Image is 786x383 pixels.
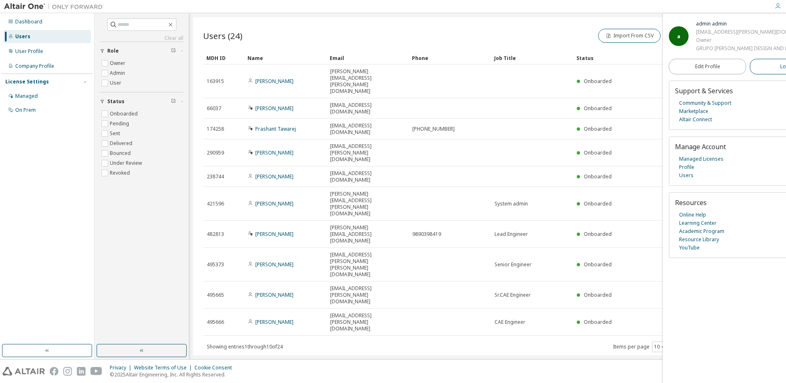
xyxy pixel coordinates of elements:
[4,2,107,11] img: Altair One
[679,227,724,235] a: Academic Program
[330,191,405,217] span: [PERSON_NAME][EMAIL_ADDRESS][PERSON_NAME][DOMAIN_NAME]
[330,285,405,305] span: [EMAIL_ADDRESS][PERSON_NAME][DOMAIN_NAME]
[110,129,122,138] label: Sent
[255,231,294,238] a: [PERSON_NAME]
[330,51,405,65] div: Email
[584,318,612,325] span: Onboarded
[110,138,134,148] label: Delivered
[330,68,405,95] span: [PERSON_NAME][EMAIL_ADDRESS][PERSON_NAME][DOMAIN_NAME]
[494,51,570,65] div: Job Title
[679,155,724,163] a: Managed Licenses
[330,122,405,136] span: [EMAIL_ADDRESS][DOMAIN_NAME]
[495,201,528,207] span: System admin
[584,78,612,85] span: Onboarded
[207,261,224,268] span: 495373
[110,109,139,119] label: Onboarded
[584,173,612,180] span: Onboarded
[584,125,612,132] span: Onboarded
[15,48,43,55] div: User Profile
[675,142,726,151] span: Manage Account
[207,292,224,298] span: 495665
[90,367,102,376] img: youtube.svg
[412,231,441,238] span: 9890398419
[110,78,123,88] label: User
[495,231,528,238] span: Lead Engineer
[110,365,134,371] div: Privacy
[15,93,38,99] div: Managed
[584,261,612,268] span: Onboarded
[100,92,183,111] button: Status
[675,86,733,95] span: Support & Services
[255,318,294,325] a: [PERSON_NAME]
[255,105,294,112] a: [PERSON_NAME]
[15,18,42,25] div: Dashboard
[330,102,405,115] span: [EMAIL_ADDRESS][DOMAIN_NAME]
[495,292,531,298] span: Sr.CAE Engineer
[613,341,667,352] span: Items per page
[15,33,30,40] div: Users
[330,224,405,244] span: [PERSON_NAME][EMAIL_ADDRESS][DOMAIN_NAME]
[110,158,143,168] label: Under Review
[679,99,731,107] a: Community & Support
[584,291,612,298] span: Onboarded
[110,148,132,158] label: Bounced
[679,107,708,115] a: Marketplace
[110,371,237,378] p: © 2025 Altair Engineering, Inc. All Rights Reserved.
[654,344,665,350] button: 10
[207,150,224,156] span: 290959
[679,235,719,244] a: Resource Library
[255,125,296,132] a: Prashant Tawarej
[255,200,294,207] a: [PERSON_NAME]
[679,163,694,171] a: Profile
[15,63,54,69] div: Company Profile
[63,367,72,376] img: instagram.svg
[330,143,405,163] span: [EMAIL_ADDRESS][PERSON_NAME][DOMAIN_NAME]
[171,98,176,105] span: Clear filter
[203,30,243,42] span: Users (24)
[100,42,183,60] button: Role
[207,201,224,207] span: 421596
[207,78,224,85] span: 163915
[412,126,455,132] span: [PHONE_NUMBER]
[679,219,717,227] a: Learning Center
[255,78,294,85] a: [PERSON_NAME]
[255,291,294,298] a: [PERSON_NAME]
[77,367,86,376] img: linkedin.svg
[330,312,405,332] span: [EMAIL_ADDRESS][PERSON_NAME][DOMAIN_NAME]
[584,200,612,207] span: Onboarded
[255,261,294,268] a: [PERSON_NAME]
[107,48,119,54] span: Role
[171,48,176,54] span: Clear filter
[110,58,127,68] label: Owner
[207,343,283,350] span: Showing entries 1 through 10 of 24
[330,170,405,183] span: [EMAIL_ADDRESS][DOMAIN_NAME]
[679,211,706,219] a: Online Help
[255,149,294,156] a: [PERSON_NAME]
[206,51,241,65] div: MDH ID
[50,367,58,376] img: facebook.svg
[100,35,183,42] a: Clear all
[107,98,125,105] span: Status
[194,365,237,371] div: Cookie Consent
[675,198,707,207] span: Resources
[576,51,729,65] div: Status
[110,119,131,129] label: Pending
[247,51,323,65] div: Name
[495,319,525,325] span: CAE Engineer
[2,367,45,376] img: altair_logo.svg
[679,115,712,124] a: Altair Connect
[207,319,224,325] span: 495666
[679,171,694,180] a: Users
[669,59,746,74] a: Edit Profile
[207,173,224,180] span: 238744
[695,63,720,70] span: Edit Profile
[598,29,661,43] button: Import From CSV
[110,168,132,178] label: Revoked
[15,107,36,113] div: On Prem
[495,261,532,268] span: Senior Engineer
[110,68,127,78] label: Admin
[255,173,294,180] a: [PERSON_NAME]
[207,105,221,112] span: 66037
[412,51,488,65] div: Phone
[584,149,612,156] span: Onboarded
